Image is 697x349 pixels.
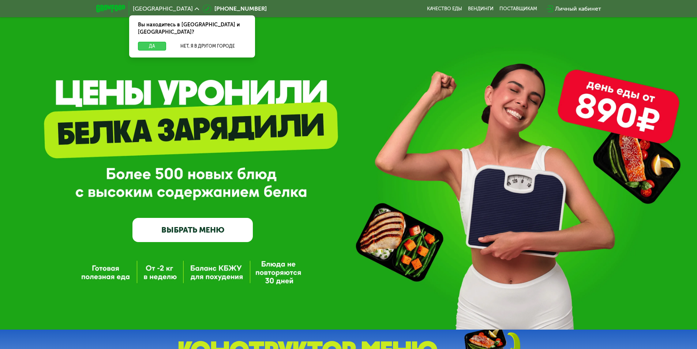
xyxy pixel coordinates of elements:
[203,4,267,13] a: [PHONE_NUMBER]
[133,6,193,12] span: [GEOGRAPHIC_DATA]
[427,6,462,12] a: Качество еды
[499,6,537,12] div: поставщикам
[132,218,253,242] a: ВЫБРАТЬ МЕНЮ
[468,6,494,12] a: Вендинги
[169,42,246,51] button: Нет, я в другом городе
[129,15,255,42] div: Вы находитесь в [GEOGRAPHIC_DATA] и [GEOGRAPHIC_DATA]?
[138,42,166,51] button: Да
[555,4,601,13] div: Личный кабинет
